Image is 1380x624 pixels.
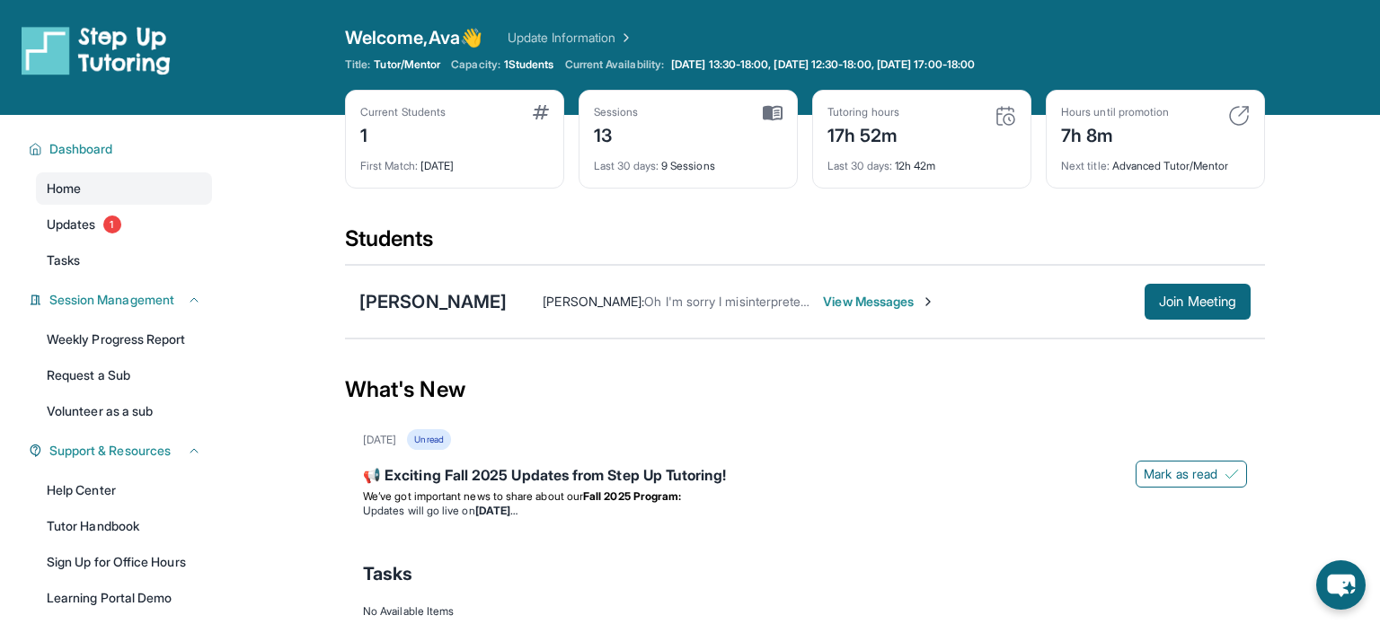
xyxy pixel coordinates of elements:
span: 1 [103,215,121,233]
button: chat-button [1316,560,1366,610]
img: card [1228,105,1250,127]
div: Unread [407,429,450,450]
span: Welcome, Ava 👋 [345,25,482,50]
button: Session Management [42,291,201,309]
a: Tutor Handbook [36,510,212,542]
a: Weekly Progress Report [36,323,212,356]
span: Session Management [49,291,174,309]
span: Last 30 days : [827,159,892,172]
div: What's New [345,350,1265,429]
button: Support & Resources [42,442,201,460]
img: logo [22,25,171,75]
a: [DATE] 13:30-18:00, [DATE] 12:30-18:00, [DATE] 17:00-18:00 [668,57,978,72]
span: [PERSON_NAME] : [543,294,644,309]
button: Dashboard [42,140,201,158]
span: Tasks [47,251,80,269]
img: Mark as read [1225,467,1239,481]
span: First Match : [360,159,418,172]
div: 12h 42m [827,148,1016,173]
span: Mark as read [1144,465,1217,483]
span: Home [47,180,81,198]
img: card [533,105,549,119]
div: 1 [360,119,446,148]
div: 13 [594,119,639,148]
button: Join Meeting [1145,284,1251,320]
span: [DATE] 13:30-18:00, [DATE] 12:30-18:00, [DATE] 17:00-18:00 [671,57,975,72]
strong: Fall 2025 Program: [583,489,681,503]
li: Updates will go live on [363,504,1247,518]
a: Tasks [36,244,212,277]
span: Dashboard [49,140,113,158]
div: Advanced Tutor/Mentor [1061,148,1250,173]
img: card [995,105,1016,127]
span: We’ve got important news to share about our [363,489,583,503]
img: Chevron-Right [921,294,935,309]
div: [DATE] [360,148,549,173]
a: Sign Up for Office Hours [36,546,212,578]
button: Mark as read [1136,461,1247,488]
span: Current Availability: [565,57,664,72]
a: Learning Portal Demo [36,582,212,614]
div: 📢 Exciting Fall 2025 Updates from Step Up Tutoring! [363,464,1247,489]
span: Tasks [363,561,412,586]
div: Sessions [594,105,639,119]
span: Tutor/Mentor [374,57,440,72]
span: Join Meeting [1159,296,1236,307]
span: Support & Resources [49,442,171,460]
span: Next title : [1061,159,1110,172]
div: No Available Items [363,604,1247,619]
div: Hours until promotion [1061,105,1169,119]
div: [DATE] [363,433,396,447]
span: Capacity: [451,57,500,72]
a: Update Information [508,29,633,47]
div: Tutoring hours [827,105,899,119]
span: 1 Students [504,57,554,72]
img: Chevron Right [615,29,633,47]
div: 7h 8m [1061,119,1169,148]
div: Students [345,224,1265,264]
span: View Messages [823,293,935,311]
div: 17h 52m [827,119,899,148]
span: Last 30 days : [594,159,659,172]
img: card [763,105,783,121]
div: 9 Sessions [594,148,783,173]
a: Home [36,172,212,205]
a: Help Center [36,474,212,506]
span: Title: [345,57,370,72]
div: Current Students [360,105,446,119]
div: [PERSON_NAME] [359,289,507,314]
strong: [DATE] [475,504,517,517]
a: Request a Sub [36,359,212,391]
span: Updates [47,215,96,233]
a: Updates1 [36,208,212,241]
a: Volunteer as a sub [36,395,212,427]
